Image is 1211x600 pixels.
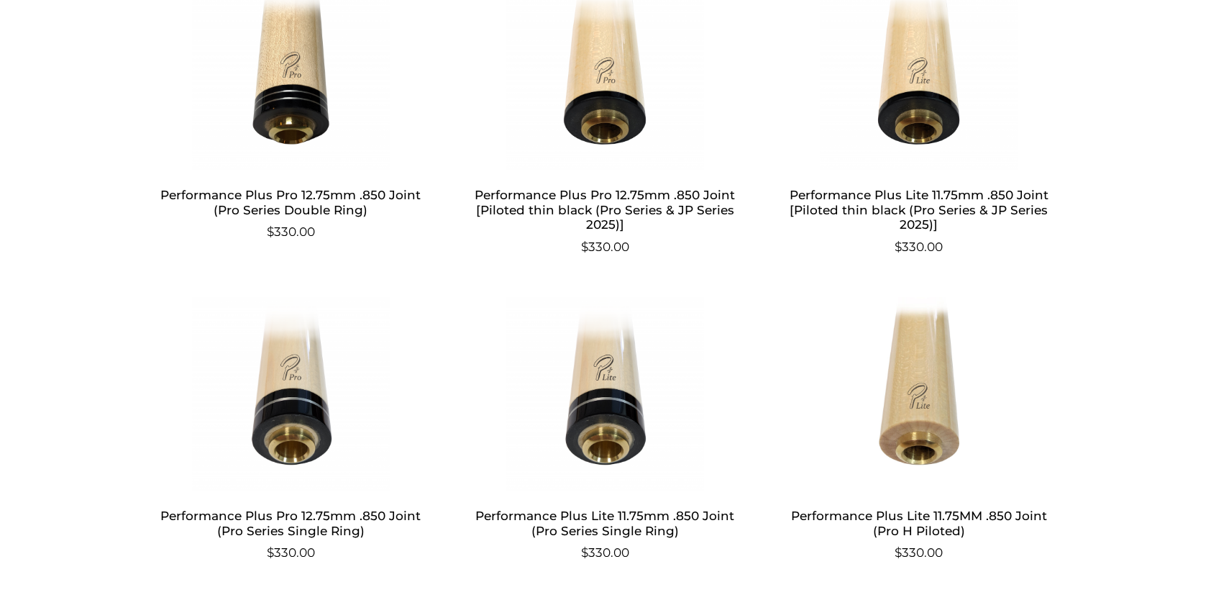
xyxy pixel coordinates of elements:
[151,503,431,545] h2: Performance Plus Pro 12.75mm .850 Joint (Pro Series Single Ring)
[779,297,1059,491] img: Performance Plus Lite 11.75MM .850 Joint (Pro H Piloted)
[267,224,315,239] bdi: 330.00
[581,545,629,560] bdi: 330.00
[779,182,1059,238] h2: Performance Plus Lite 11.75mm .850 Joint [Piloted thin black (Pro Series & JP Series 2025)]
[581,240,588,254] span: $
[895,240,902,254] span: $
[779,297,1059,563] a: Performance Plus Lite 11.75MM .850 Joint (Pro H Piloted) $330.00
[895,545,902,560] span: $
[267,224,274,239] span: $
[581,545,588,560] span: $
[267,545,274,560] span: $
[151,297,431,491] img: Performance Plus Pro 12.75mm .850 Joint (Pro Series Single Ring)
[895,240,943,254] bdi: 330.00
[465,297,745,563] a: Performance Plus Lite 11.75mm .850 Joint (Pro Series Single Ring) $330.00
[779,503,1059,545] h2: Performance Plus Lite 11.75MM .850 Joint (Pro H Piloted)
[151,182,431,224] h2: Performance Plus Pro 12.75mm .850 Joint (Pro Series Double Ring)
[465,182,745,238] h2: Performance Plus Pro 12.75mm .850 Joint [Piloted thin black (Pro Series & JP Series 2025)]
[581,240,629,254] bdi: 330.00
[465,503,745,545] h2: Performance Plus Lite 11.75mm .850 Joint (Pro Series Single Ring)
[267,545,315,560] bdi: 330.00
[465,297,745,491] img: Performance Plus Lite 11.75mm .850 Joint (Pro Series Single Ring)
[895,545,943,560] bdi: 330.00
[151,297,431,563] a: Performance Plus Pro 12.75mm .850 Joint (Pro Series Single Ring) $330.00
